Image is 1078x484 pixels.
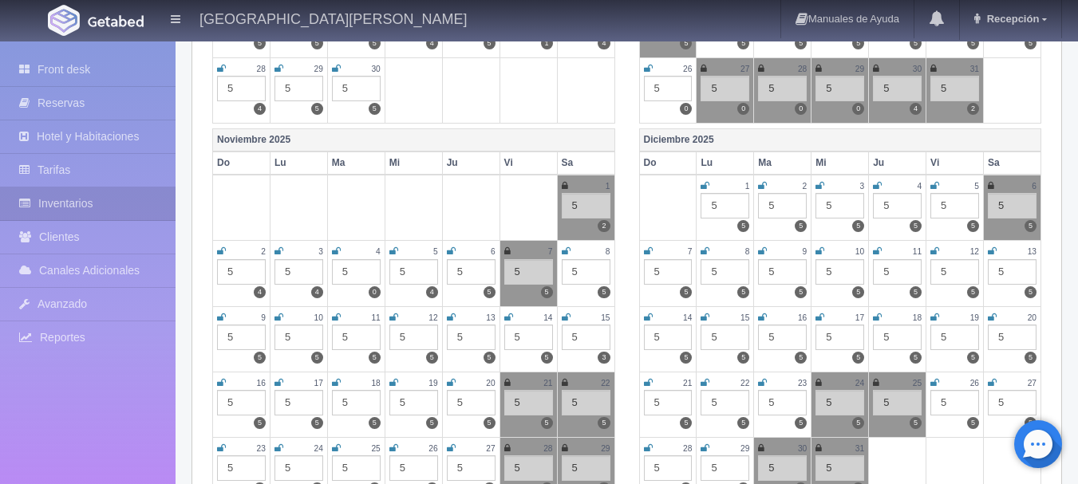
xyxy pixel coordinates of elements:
small: 24 [855,379,864,388]
div: 5 [389,259,438,285]
div: 5 [332,325,381,350]
small: 29 [601,444,610,453]
div: 5 [701,259,749,285]
div: 5 [758,193,807,218]
label: 5 [1025,286,1037,298]
div: 5 [930,193,979,218]
small: 27 [486,444,495,453]
img: Getabed [88,15,144,27]
th: Vi [500,151,557,175]
label: 5 [680,37,692,49]
label: 5 [910,286,922,298]
label: 5 [541,286,553,298]
div: 5 [217,76,266,101]
div: 5 [274,390,323,415]
label: 5 [737,37,749,49]
label: 5 [541,417,553,429]
div: 5 [274,325,323,350]
div: 5 [562,390,610,415]
small: 18 [371,379,380,388]
label: 2 [967,103,979,115]
label: 4 [598,37,610,49]
div: 5 [217,259,266,285]
small: 7 [548,247,553,256]
label: 1 [541,37,553,49]
th: Ju [442,151,500,175]
label: 5 [1025,220,1037,232]
div: 5 [504,390,553,415]
label: 5 [680,352,692,364]
label: 5 [967,352,979,364]
div: 5 [701,325,749,350]
div: 5 [644,390,693,415]
label: 5 [852,352,864,364]
small: 11 [913,247,922,256]
img: Getabed [48,5,80,36]
small: 12 [970,247,979,256]
small: 5 [433,247,438,256]
th: Sa [984,151,1041,175]
label: 5 [910,37,922,49]
div: 5 [562,193,610,218]
label: 0 [795,103,807,115]
div: 5 [332,76,381,101]
div: 5 [701,390,749,415]
label: 5 [795,220,807,232]
div: 5 [274,455,323,481]
small: 3 [860,182,865,191]
small: 31 [855,444,864,453]
th: Noviembre 2025 [213,128,615,151]
div: 5 [815,259,864,285]
div: 5 [217,390,266,415]
span: Recepción [983,13,1040,25]
small: 28 [257,65,266,73]
label: 5 [967,286,979,298]
small: 21 [683,379,692,388]
div: 5 [988,325,1037,350]
small: 25 [913,379,922,388]
label: 5 [426,352,438,364]
div: 5 [815,193,864,218]
small: 26 [970,379,979,388]
small: 13 [486,313,495,322]
small: 1 [606,182,610,191]
th: Mi [811,151,869,175]
label: 4 [910,103,922,115]
label: 5 [426,417,438,429]
th: Ma [754,151,811,175]
small: 28 [543,444,552,453]
div: 5 [701,193,749,218]
label: 5 [541,352,553,364]
label: 5 [484,37,496,49]
th: Lu [697,151,754,175]
th: Ju [869,151,926,175]
div: 5 [332,259,381,285]
small: 14 [683,313,692,322]
label: 5 [1025,352,1037,364]
div: 5 [504,455,553,481]
small: 22 [740,379,749,388]
div: 5 [873,390,922,415]
div: 5 [644,76,693,101]
div: 5 [758,325,807,350]
div: 5 [644,455,693,481]
div: 5 [389,325,438,350]
small: 9 [803,247,808,256]
th: Do [639,151,697,175]
div: 5 [447,259,496,285]
th: Lu [270,151,327,175]
label: 0 [852,103,864,115]
label: 5 [311,103,323,115]
small: 4 [917,182,922,191]
div: 5 [815,325,864,350]
small: 4 [376,247,381,256]
th: Diciembre 2025 [639,128,1041,151]
small: 2 [261,247,266,256]
label: 5 [484,352,496,364]
small: 13 [1028,247,1037,256]
label: 5 [967,417,979,429]
div: 5 [504,259,553,285]
small: 15 [740,313,749,322]
div: 5 [815,455,864,481]
label: 5 [369,417,381,429]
